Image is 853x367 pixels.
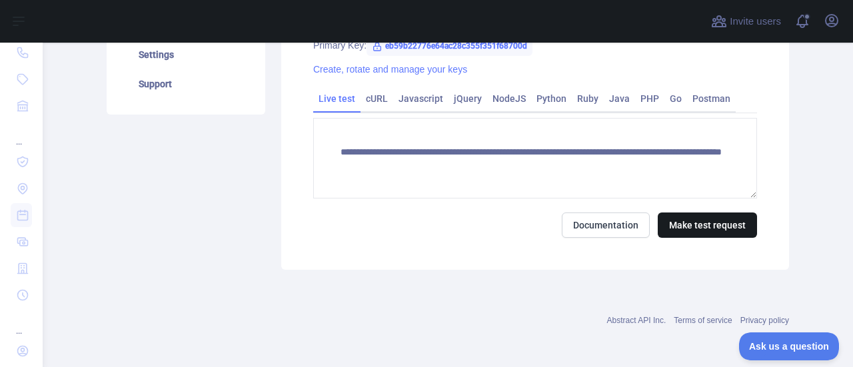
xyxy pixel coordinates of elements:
[487,88,531,109] a: NodeJS
[531,88,572,109] a: Python
[740,316,789,325] a: Privacy policy
[687,88,736,109] a: Postman
[313,64,467,75] a: Create, rotate and manage your keys
[607,316,666,325] a: Abstract API Inc.
[604,88,635,109] a: Java
[739,332,840,360] iframe: Toggle Customer Support
[674,316,732,325] a: Terms of service
[361,88,393,109] a: cURL
[448,88,487,109] a: jQuery
[562,212,650,238] a: Documentation
[313,88,361,109] a: Live test
[11,310,32,336] div: ...
[708,11,784,32] button: Invite users
[123,40,249,69] a: Settings
[730,14,781,29] span: Invite users
[367,36,532,56] span: eb59b22776e64ac28c355f351f68700d
[393,88,448,109] a: Javascript
[11,121,32,147] div: ...
[658,212,757,238] button: Make test request
[313,39,757,52] div: Primary Key:
[635,88,664,109] a: PHP
[664,88,687,109] a: Go
[123,69,249,99] a: Support
[572,88,604,109] a: Ruby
